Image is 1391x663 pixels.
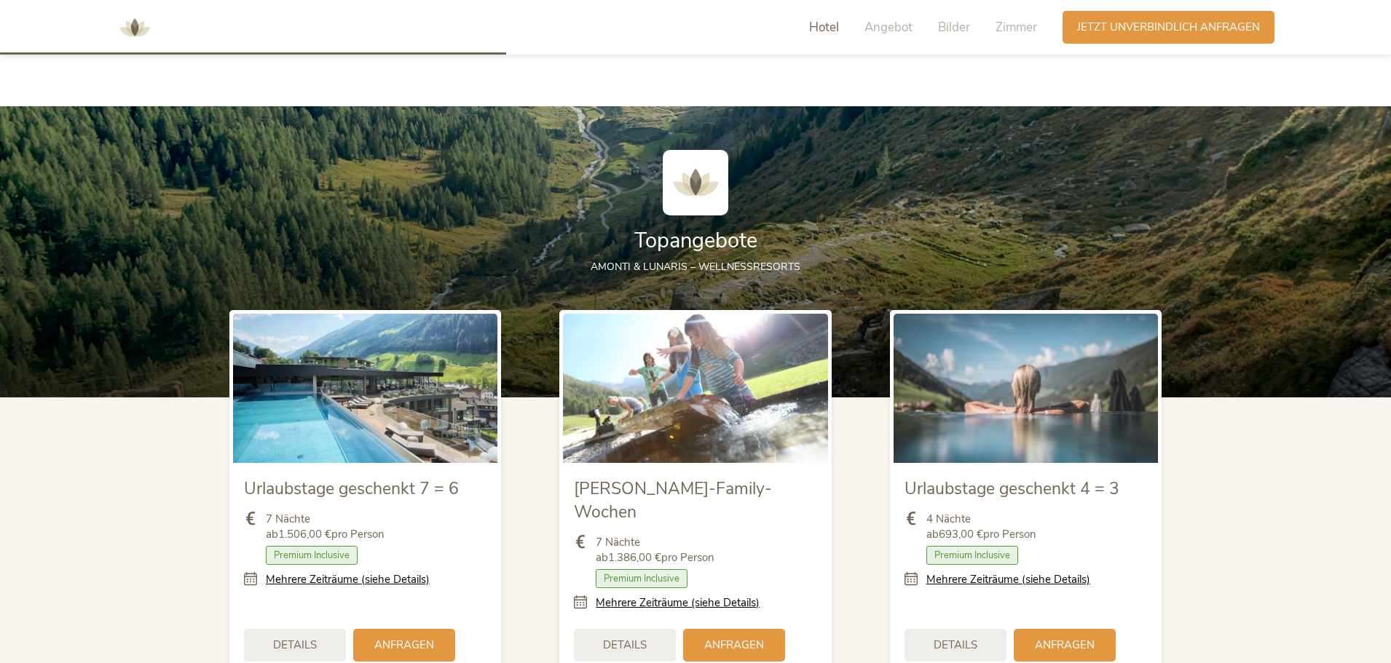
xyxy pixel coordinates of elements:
span: 7 Nächte ab pro Person [596,535,714,565]
a: Mehrere Zeiträume (siehe Details) [596,595,760,611]
span: Details [273,638,317,653]
a: Mehrere Zeiträume (siehe Details) [266,572,430,587]
img: Urlaubstage geschenkt 4 = 3 [894,314,1158,462]
b: 1.506,00 € [278,527,331,541]
span: Bilder [938,19,970,36]
span: Urlaubstage geschenkt 7 = 6 [244,477,459,500]
img: AMONTI & LUNARIS Wellnessresort [113,6,157,49]
span: Anfragen [704,638,764,653]
span: Hotel [809,19,839,36]
span: [PERSON_NAME]-Family-Wochen [574,477,772,523]
span: Premium Inclusive [596,569,687,588]
span: Angebot [864,19,913,36]
a: AMONTI & LUNARIS Wellnessresort [113,22,157,32]
span: Details [934,638,977,653]
b: 693,00 € [939,527,983,541]
span: 4 Nächte ab pro Person [926,512,1036,542]
span: Urlaubstage geschenkt 4 = 3 [905,477,1119,500]
span: Anfragen [374,638,434,653]
img: AMONTI & LUNARIS Wellnessresort [663,150,728,215]
span: 7 Nächte ab pro Person [266,512,385,542]
span: Jetzt unverbindlich anfragen [1077,20,1260,35]
img: Urlaubstage geschenkt 7 = 6 [233,314,497,462]
img: Sommer-Family-Wochen [563,314,827,462]
span: Details [603,638,647,653]
span: Premium Inclusive [266,546,358,565]
span: Topangebote [634,226,757,255]
span: Zimmer [996,19,1037,36]
a: Mehrere Zeiträume (siehe Details) [926,572,1090,587]
span: Anfragen [1035,638,1095,653]
b: 1.386,00 € [608,550,661,565]
span: Premium Inclusive [926,546,1018,565]
span: AMONTI & LUNARIS – Wellnessresorts [591,260,800,274]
